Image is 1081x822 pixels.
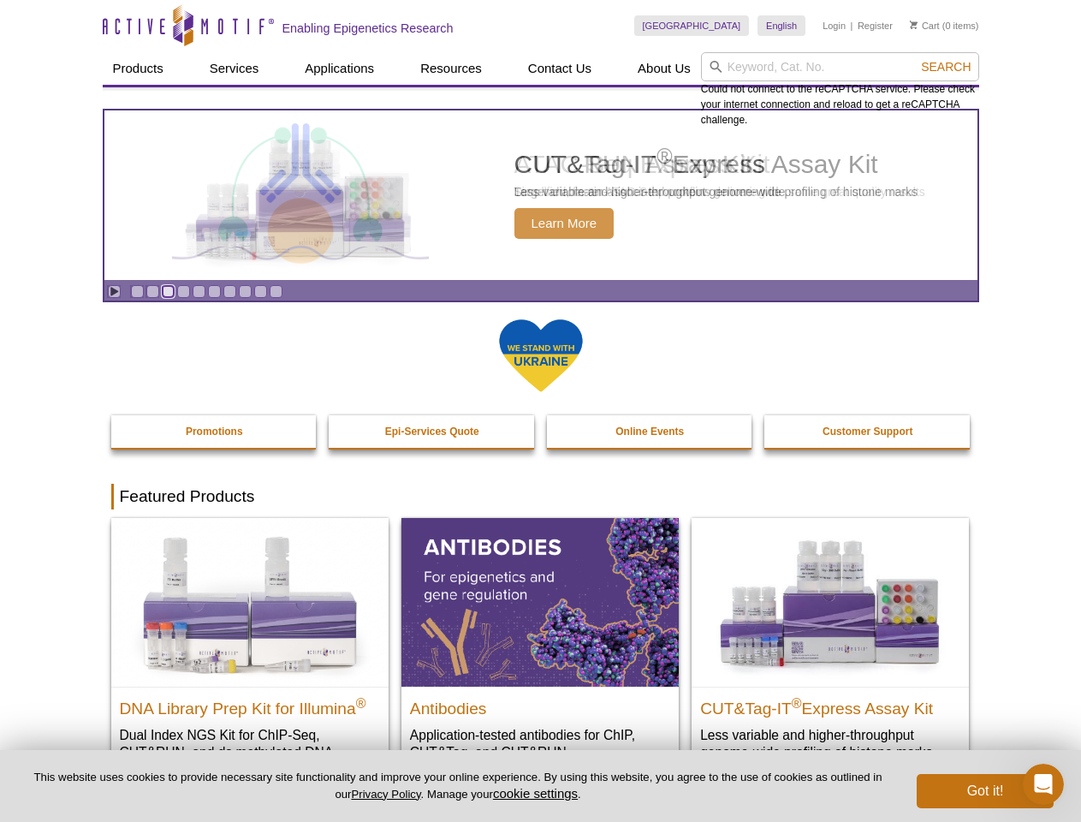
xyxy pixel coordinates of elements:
img: Your Cart [910,21,918,29]
a: Register [858,20,893,32]
p: Application-tested antibodies for ChIP, CUT&Tag, and CUT&RUN. [410,726,670,761]
a: Services [199,52,270,85]
a: Online Events [547,415,754,448]
a: CUT&Tag-IT® Express Assay Kit CUT&Tag-IT®Express Assay Kit Less variable and higher-throughput ge... [692,518,969,777]
img: DNA Library Prep Kit for Illumina [111,518,389,686]
a: Go to slide 2 [146,285,159,298]
a: Go to slide 5 [193,285,205,298]
a: Toggle autoplay [108,285,121,298]
a: Login [823,20,846,32]
a: Go to slide 9 [254,285,267,298]
a: English [757,15,805,36]
a: DNA Library Prep Kit for Illumina DNA Library Prep Kit for Illumina® Dual Index NGS Kit for ChIP-... [111,518,389,795]
img: CUT&Tag-IT® Express Assay Kit [692,518,969,686]
a: Privacy Policy [351,788,420,801]
sup: ® [792,695,802,710]
a: Go to slide 1 [131,285,144,298]
h2: Featured Products [111,484,971,509]
a: Go to slide 10 [270,285,282,298]
a: Go to slide 4 [177,285,190,298]
a: Customer Support [764,415,971,448]
iframe: Intercom live chat [1023,764,1064,805]
p: This website uses cookies to provide necessary site functionality and improve your online experie... [27,770,888,802]
a: Cart [910,20,940,32]
p: Dual Index NGS Kit for ChIP-Seq, CUT&RUN, and ds methylated DNA assays. [120,726,380,778]
h2: DNA Library Prep Kit for Illumina [120,692,380,718]
strong: Epi-Services Quote [385,426,479,438]
a: Go to slide 7 [223,285,236,298]
li: | [851,15,853,36]
span: Search [921,60,971,74]
strong: Customer Support [823,426,912,438]
h2: Antibodies [410,692,670,718]
h2: Enabling Epigenetics Research [282,21,454,36]
a: Go to slide 6 [208,285,221,298]
input: Keyword, Cat. No. [701,52,979,81]
img: We Stand With Ukraine [498,318,584,394]
a: Resources [410,52,492,85]
strong: Promotions [186,426,243,438]
a: Epi-Services Quote [329,415,536,448]
a: About Us [627,52,701,85]
button: cookie settings [493,786,578,801]
p: Less variable and higher-throughput genome-wide profiling of histone marks​. [700,726,960,761]
div: Could not connect to the reCAPTCHA service. Please check your internet connection and reload to g... [701,52,979,128]
a: Go to slide 8 [239,285,252,298]
img: All Antibodies [401,518,679,686]
a: [GEOGRAPHIC_DATA] [634,15,750,36]
a: All Antibodies Antibodies Application-tested antibodies for ChIP, CUT&Tag, and CUT&RUN. [401,518,679,777]
button: Search [916,59,976,74]
li: (0 items) [910,15,979,36]
a: Promotions [111,415,318,448]
button: Got it! [917,774,1054,808]
a: Go to slide 3 [162,285,175,298]
strong: Online Events [615,426,684,438]
a: Products [103,52,174,85]
a: Applications [294,52,384,85]
h2: CUT&Tag-IT Express Assay Kit [700,692,960,718]
sup: ® [356,695,366,710]
a: Contact Us [518,52,602,85]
